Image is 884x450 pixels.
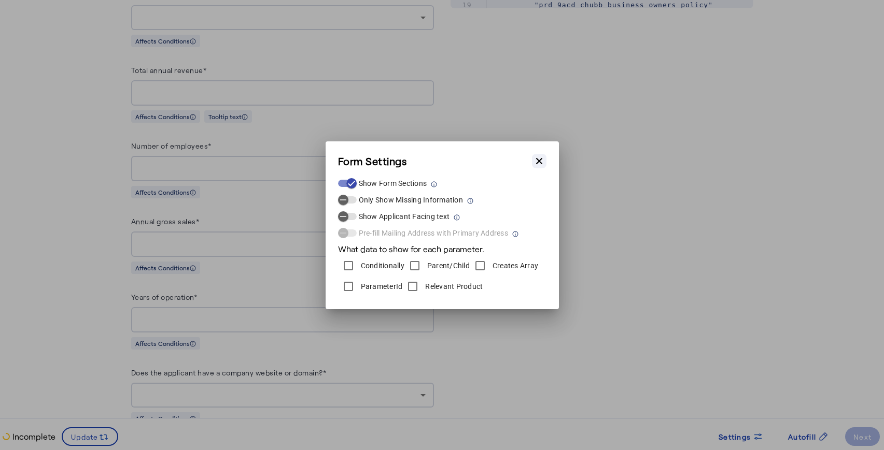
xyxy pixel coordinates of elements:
div: What data to show for each parameter. [338,239,546,255]
label: Parent/Child [425,260,470,271]
label: Only Show Missing Information [357,195,463,205]
label: Show Form Sections [357,178,427,188]
label: ParameterId [359,281,403,292]
label: Creates Array [490,260,538,271]
label: Relevant Product [423,281,483,292]
h3: Form Settings [338,154,407,168]
label: Show Applicant Facing text [357,211,450,222]
label: Conditionally [359,260,404,271]
label: Pre-fill Mailing Address with Primary Address [357,228,508,238]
